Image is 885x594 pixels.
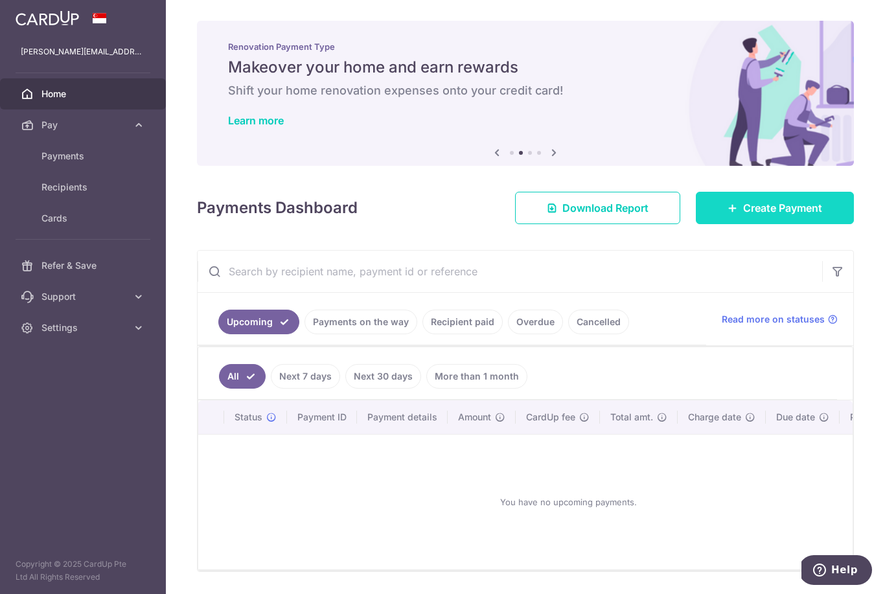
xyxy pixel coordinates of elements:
[198,251,822,292] input: Search by recipient name, payment id or reference
[776,411,815,424] span: Due date
[228,114,284,127] a: Learn more
[743,200,822,216] span: Create Payment
[41,259,127,272] span: Refer & Save
[357,400,448,434] th: Payment details
[422,310,503,334] a: Recipient paid
[568,310,629,334] a: Cancelled
[526,411,575,424] span: CardUp fee
[41,212,127,225] span: Cards
[197,196,358,220] h4: Payments Dashboard
[562,200,649,216] span: Download Report
[41,119,127,131] span: Pay
[228,41,823,52] p: Renovation Payment Type
[219,364,266,389] a: All
[696,192,854,224] a: Create Payment
[21,45,145,58] p: [PERSON_NAME][EMAIL_ADDRESS][DOMAIN_NAME]
[218,310,299,334] a: Upcoming
[228,57,823,78] h5: Makeover your home and earn rewards
[235,411,262,424] span: Status
[271,364,340,389] a: Next 7 days
[16,10,79,26] img: CardUp
[305,310,417,334] a: Payments on the way
[515,192,680,224] a: Download Report
[458,411,491,424] span: Amount
[287,400,357,434] th: Payment ID
[41,290,127,303] span: Support
[722,313,838,326] a: Read more on statuses
[722,313,825,326] span: Read more on statuses
[41,181,127,194] span: Recipients
[228,83,823,98] h6: Shift your home renovation expenses onto your credit card!
[41,87,127,100] span: Home
[41,150,127,163] span: Payments
[426,364,527,389] a: More than 1 month
[688,411,741,424] span: Charge date
[345,364,421,389] a: Next 30 days
[508,310,563,334] a: Overdue
[41,321,127,334] span: Settings
[801,555,872,588] iframe: Opens a widget where you can find more information
[610,411,653,424] span: Total amt.
[197,21,854,166] img: Renovation banner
